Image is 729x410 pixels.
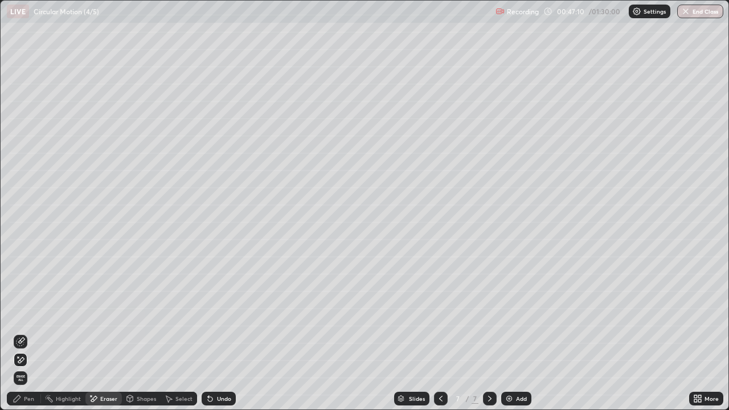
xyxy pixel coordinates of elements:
div: Select [175,396,193,401]
p: LIVE [10,7,26,16]
p: Recording [507,7,539,16]
img: recording.375f2c34.svg [495,7,505,16]
div: Add [516,396,527,401]
div: Slides [409,396,425,401]
div: More [705,396,719,401]
p: Settings [644,9,666,14]
div: 7 [472,393,478,404]
div: Eraser [100,396,117,401]
div: Highlight [56,396,81,401]
p: Circular Motion (4/5) [34,7,99,16]
img: end-class-cross [681,7,690,16]
div: Pen [24,396,34,401]
button: End Class [677,5,723,18]
div: Shapes [137,396,156,401]
div: / [466,395,469,402]
img: class-settings-icons [632,7,641,16]
span: Erase all [14,375,27,382]
div: Undo [217,396,231,401]
img: add-slide-button [505,394,514,403]
div: 7 [452,395,464,402]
